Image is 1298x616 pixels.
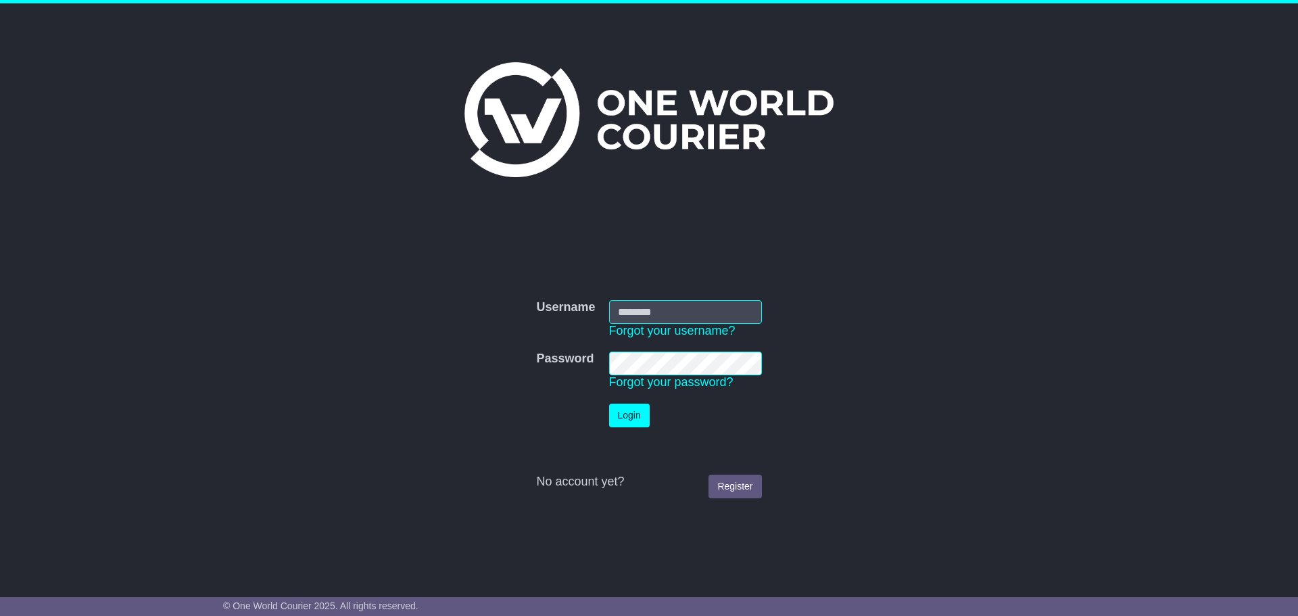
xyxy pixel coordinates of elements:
label: Username [536,300,595,315]
a: Register [708,475,761,498]
a: Forgot your username? [609,324,736,337]
span: © One World Courier 2025. All rights reserved. [223,600,418,611]
a: Forgot your password? [609,375,734,389]
button: Login [609,404,650,427]
label: Password [536,352,594,366]
img: One World [464,62,834,177]
div: No account yet? [536,475,761,490]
